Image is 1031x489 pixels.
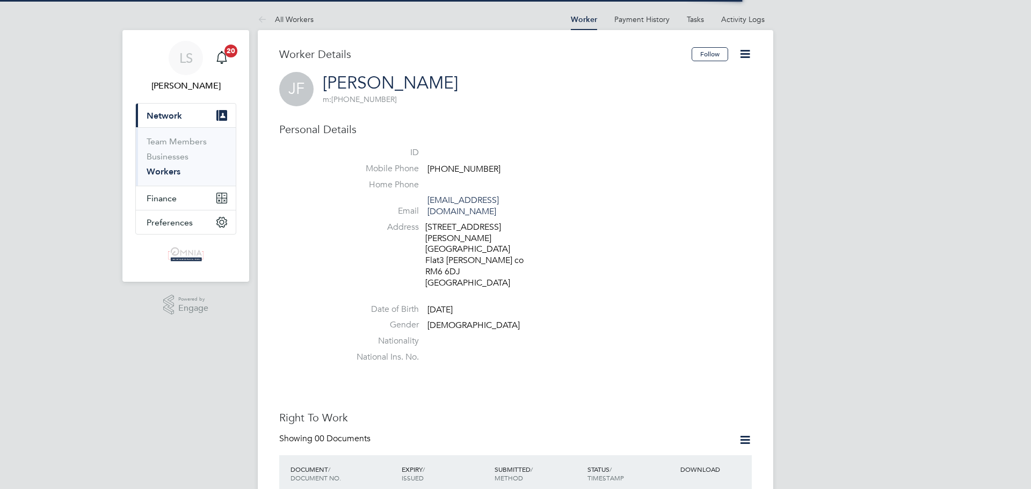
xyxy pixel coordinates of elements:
[147,166,180,177] a: Workers
[136,104,236,127] button: Network
[344,335,419,347] label: Nationality
[135,245,236,262] a: Go to home page
[427,164,500,174] span: [PHONE_NUMBER]
[427,195,499,217] a: [EMAIL_ADDRESS][DOMAIN_NAME]
[687,14,704,24] a: Tasks
[211,41,233,75] a: 20
[147,136,207,147] a: Team Members
[678,459,752,479] div: DOWNLOAD
[136,186,236,210] button: Finance
[427,320,520,331] span: [DEMOGRAPHIC_DATA]
[585,459,678,487] div: STATUS
[587,473,624,482] span: TIMESTAMP
[328,465,330,473] span: /
[402,473,424,482] span: ISSUED
[135,79,236,92] span: Lauren Southern
[122,30,249,282] nav: Main navigation
[288,459,399,487] div: DOCUMENT
[344,147,419,158] label: ID
[178,295,208,304] span: Powered by
[495,473,523,482] span: METHOD
[344,179,419,191] label: Home Phone
[427,304,453,315] span: [DATE]
[425,222,527,289] div: [STREET_ADDRESS] [PERSON_NAME][GEOGRAPHIC_DATA] Flat3 [PERSON_NAME] co RM6 6DJ [GEOGRAPHIC_DATA]
[279,122,752,136] h3: Personal Details
[344,163,419,174] label: Mobile Phone
[531,465,533,473] span: /
[136,210,236,234] button: Preferences
[344,319,419,331] label: Gender
[323,94,397,104] span: [PHONE_NUMBER]
[136,127,236,186] div: Network
[147,111,182,121] span: Network
[147,217,193,228] span: Preferences
[163,295,209,315] a: Powered byEngage
[135,41,236,92] a: LS[PERSON_NAME]
[279,411,752,425] h3: Right To Work
[609,465,612,473] span: /
[258,14,314,24] a: All Workers
[344,304,419,315] label: Date of Birth
[344,222,419,233] label: Address
[399,459,492,487] div: EXPIRY
[344,352,419,363] label: National Ins. No.
[279,72,314,106] span: JF
[323,72,458,93] a: [PERSON_NAME]
[571,15,597,24] a: Worker
[344,206,419,217] label: Email
[423,465,425,473] span: /
[279,433,373,444] div: Showing
[178,304,208,313] span: Engage
[147,193,177,203] span: Finance
[165,245,207,262] img: omniaoutsourcing-logo-retina.png
[279,47,692,61] h3: Worker Details
[179,51,193,65] span: LS
[291,473,341,482] span: DOCUMENT NO.
[147,151,188,162] a: Businesses
[315,433,371,444] span: 00 Documents
[224,45,237,57] span: 20
[692,47,728,61] button: Follow
[614,14,670,24] a: Payment History
[323,94,331,104] span: m:
[492,459,585,487] div: SUBMITTED
[721,14,765,24] a: Activity Logs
